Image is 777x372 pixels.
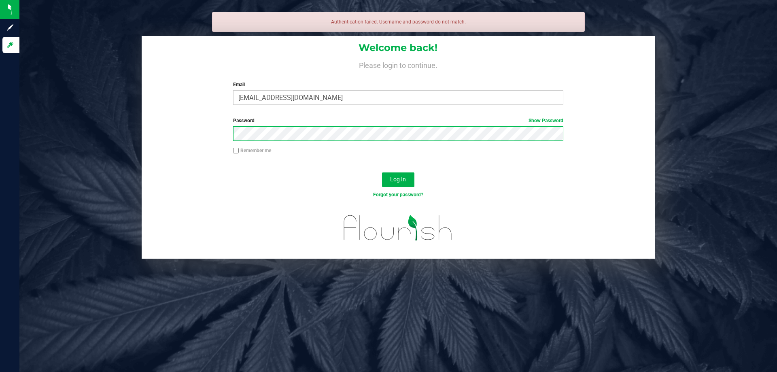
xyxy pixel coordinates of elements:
a: Forgot your password? [373,192,423,198]
img: flourish_logo.svg [334,207,462,249]
h1: Welcome back! [142,43,655,53]
label: Remember me [233,147,271,154]
inline-svg: Sign up [6,23,14,32]
h4: Please login to continue. [142,60,655,70]
a: Show Password [529,118,563,123]
button: Log In [382,172,414,187]
label: Email [233,81,563,88]
div: Authentication failed. Username and password do not match. [212,12,585,32]
inline-svg: Log in [6,41,14,49]
input: Remember me [233,148,239,153]
span: Password [233,118,255,123]
span: Log In [390,176,406,183]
